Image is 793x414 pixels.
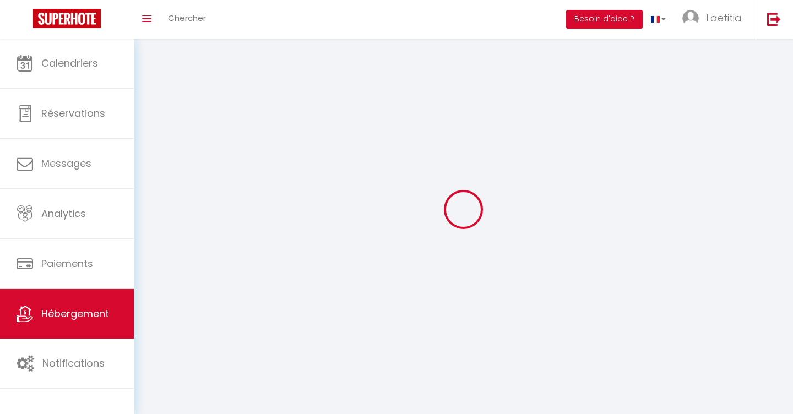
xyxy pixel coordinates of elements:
span: Paiements [41,257,93,270]
span: Calendriers [41,56,98,70]
img: ... [682,10,699,26]
img: Super Booking [33,9,101,28]
img: logout [767,12,781,26]
span: Hébergement [41,307,109,320]
span: Laetitia [706,11,742,25]
span: Notifications [42,356,105,370]
span: Réservations [41,106,105,120]
button: Besoin d'aide ? [566,10,643,29]
span: Analytics [41,206,86,220]
span: Messages [41,156,91,170]
span: Chercher [168,12,206,24]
